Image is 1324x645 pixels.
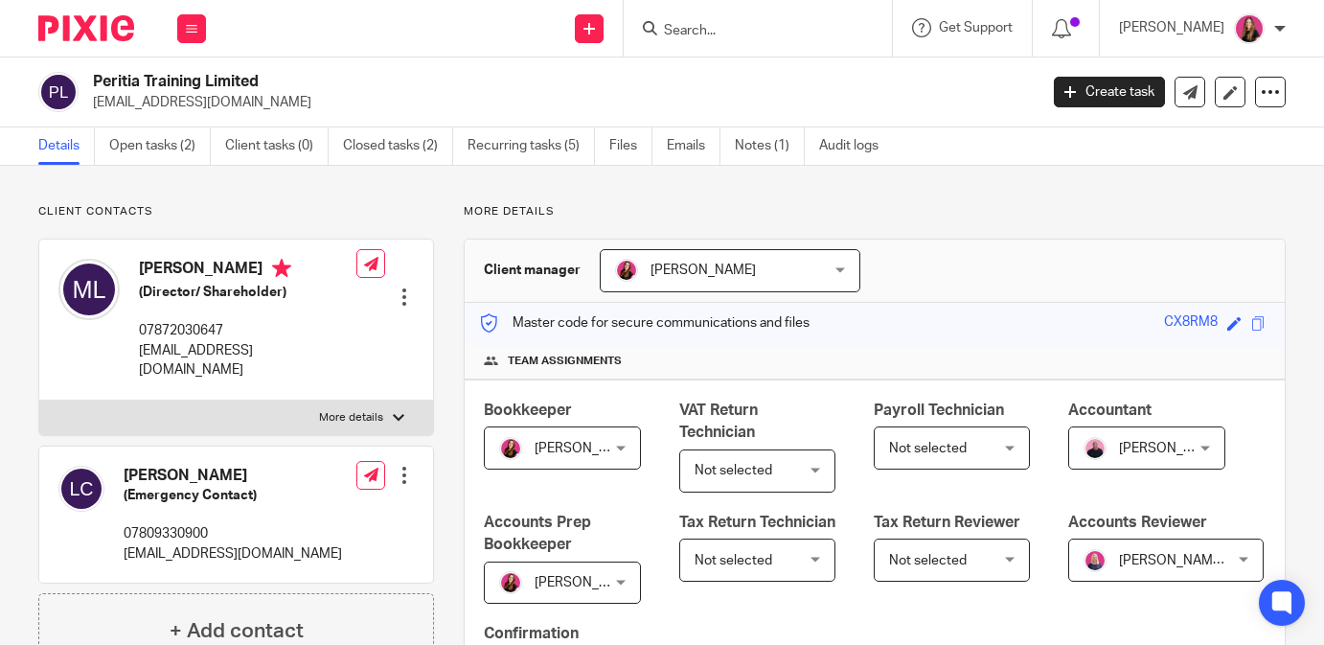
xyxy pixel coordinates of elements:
span: [PERSON_NAME] FCCA [1119,554,1263,567]
a: Details [38,127,95,165]
img: Cheryl%20Sharp%20FCCA.png [1084,549,1107,572]
p: Client contacts [38,204,434,219]
h2: Peritia Training Limited [93,72,838,92]
span: Not selected [695,464,772,477]
p: More details [464,204,1286,219]
p: [EMAIL_ADDRESS][DOMAIN_NAME] [93,93,1025,112]
img: 21.png [615,259,638,282]
h3: Client manager [484,261,581,280]
h5: (Director/ Shareholder) [139,283,356,302]
span: Accountant [1068,403,1152,418]
img: svg%3E [58,466,104,512]
span: Not selected [695,554,772,567]
p: More details [319,410,383,426]
p: 07872030647 [139,321,356,340]
a: Closed tasks (2) [343,127,453,165]
img: Bio%20-%20Kemi%20.png [1084,437,1107,460]
a: Recurring tasks (5) [468,127,595,165]
span: Payroll Technician [874,403,1004,418]
span: [PERSON_NAME] [535,442,640,455]
span: Tax Return Technician [679,515,835,530]
span: [PERSON_NAME] [1119,442,1224,455]
input: Search [662,23,834,40]
img: Pixie [38,15,134,41]
p: [PERSON_NAME] [1119,18,1224,37]
p: [EMAIL_ADDRESS][DOMAIN_NAME] [139,341,356,380]
span: Get Support [939,21,1013,35]
span: Bookkeeper [484,403,572,418]
a: Files [609,127,652,165]
span: [PERSON_NAME] [535,576,640,589]
a: Notes (1) [735,127,805,165]
p: Master code for secure communications and files [479,313,810,333]
p: [EMAIL_ADDRESS][DOMAIN_NAME] [124,544,342,564]
a: Open tasks (2) [109,127,211,165]
a: Create task [1054,77,1165,107]
span: Team assignments [508,354,622,369]
img: svg%3E [58,259,120,320]
a: Emails [667,127,720,165]
span: Accounts Reviewer [1068,515,1207,530]
span: Accounts Prep Bookkeeper [484,515,591,552]
span: Not selected [889,554,967,567]
span: VAT Return Technician [679,403,758,440]
span: Tax Return Reviewer [874,515,1020,530]
img: 21.png [499,437,522,460]
span: Not selected [889,442,967,455]
i: Primary [272,259,291,278]
img: svg%3E [38,72,79,112]
img: 21.png [499,571,522,594]
span: [PERSON_NAME] [651,264,756,277]
a: Audit logs [819,127,893,165]
h5: (Emergency Contact) [124,486,342,505]
h4: [PERSON_NAME] [139,259,356,283]
div: CX8RM8 [1164,312,1218,334]
p: 07809330900 [124,524,342,543]
a: Client tasks (0) [225,127,329,165]
h4: [PERSON_NAME] [124,466,342,486]
img: 17.png [1234,13,1265,44]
